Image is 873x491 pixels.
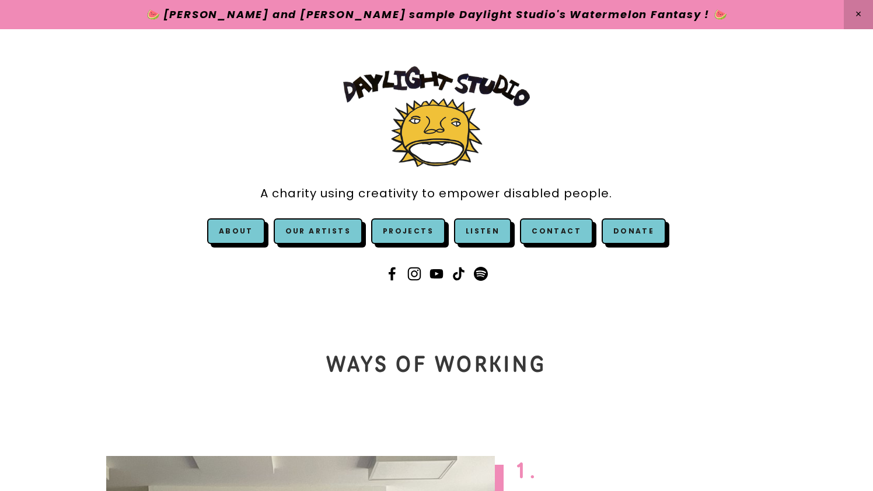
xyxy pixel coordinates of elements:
[219,226,253,236] a: About
[274,218,362,244] a: Our Artists
[520,218,593,244] a: Contact
[38,350,835,377] h1: WAYs OF WORKING
[260,180,612,207] a: A charity using creativity to empower disabled people.
[371,218,445,244] a: Projects
[515,456,767,483] h1: 1.
[343,66,530,167] img: Daylight Studio
[602,218,666,244] a: Donate
[466,226,500,236] a: Listen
